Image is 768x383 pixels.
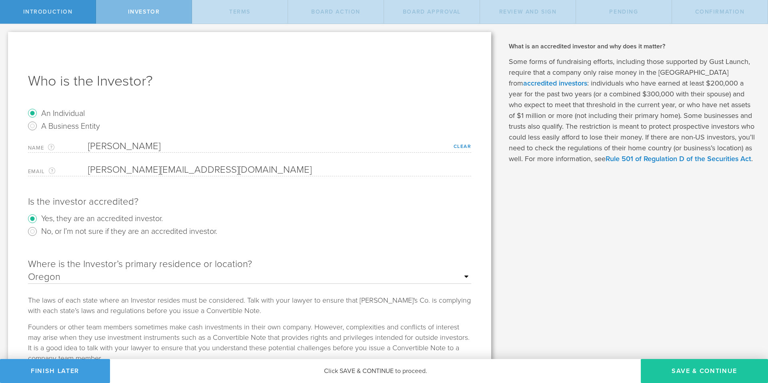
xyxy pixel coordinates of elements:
[229,8,250,15] span: Terms
[606,154,751,163] a: Rule 501 of Regulation D of the Securities Act
[41,120,100,132] label: A Business Entity
[641,359,768,383] button: Save & Continue
[509,56,756,164] p: Some forms of fundraising efforts, including those supported by Gust Launch, require that a compa...
[128,8,160,15] span: Investor
[695,8,745,15] span: Confirmation
[41,212,163,224] label: Yes, they are an accredited investor.
[609,8,638,15] span: Pending
[403,8,461,15] span: Board Approval
[88,140,471,152] input: Required
[454,144,472,149] a: Clear
[28,322,471,363] div: Founders or other team members sometimes make cash investments in their own company. However, com...
[28,258,471,284] div: Where is the Investor’s primary residence or location?
[41,225,217,237] label: No, or I’m not sure if they are an accredited investor.
[88,164,467,176] input: Required
[41,107,85,119] label: An Individual
[509,42,756,51] h2: What is an accredited investor and why does it matter?
[499,8,557,15] span: Review and Sign
[28,295,471,316] div: The laws of each state where an Investor resides must be considered. Talk with your lawyer to ens...
[28,167,88,176] label: Email
[28,72,471,91] h1: Who is the Investor?
[28,143,88,152] label: Name
[110,359,641,383] div: Click SAVE & CONTINUE to proceed.
[28,195,471,208] div: Is the investor accredited?
[28,225,471,238] radio: No, or I’m not sure if they are an accredited investor.
[311,8,360,15] span: Board Action
[523,79,587,88] a: accredited investors
[23,8,73,15] span: Introduction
